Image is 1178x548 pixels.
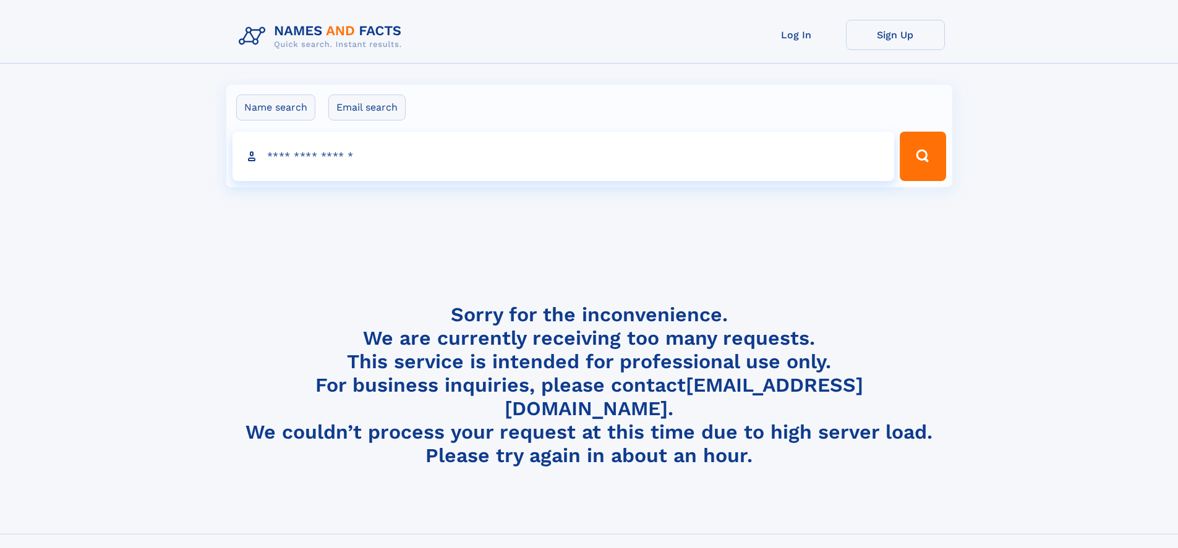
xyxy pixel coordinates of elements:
[233,132,895,181] input: search input
[900,132,945,181] button: Search Button
[747,20,846,50] a: Log In
[234,303,945,468] h4: Sorry for the inconvenience. We are currently receiving too many requests. This service is intend...
[846,20,945,50] a: Sign Up
[234,20,412,53] img: Logo Names and Facts
[328,95,406,120] label: Email search
[236,95,315,120] label: Name search
[505,373,863,420] a: [EMAIL_ADDRESS][DOMAIN_NAME]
